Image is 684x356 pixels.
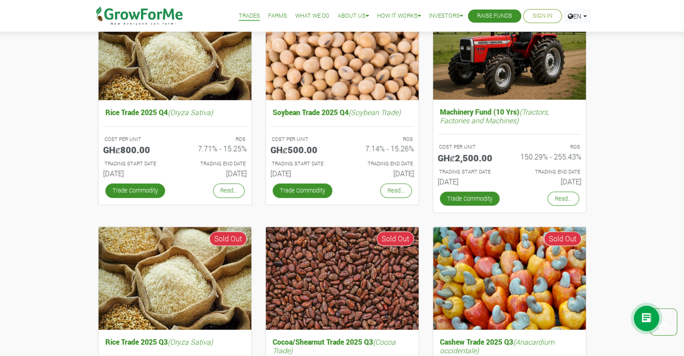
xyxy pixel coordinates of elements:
h5: Rice Trade 2025 Q4 [103,106,247,119]
h6: 7.14% - 15.26% [349,144,414,153]
a: Rice Trade 2025 Q4(Oryza Sativa) COST PER UNIT GHȼ800.00 ROS 7.71% - 15.25% TRADING START DATE [D... [103,106,247,181]
a: Read... [547,192,579,206]
img: growforme image [266,227,419,330]
a: Read... [213,183,245,197]
p: ROS [350,135,413,143]
h6: [DATE] [516,177,581,186]
span: Sold Out [544,231,581,246]
i: (Oryza Sativa) [168,337,213,346]
a: Trade Commodity [105,183,165,197]
h6: [DATE] [270,169,335,178]
p: COST PER UNIT [272,135,334,143]
p: Estimated Trading Start Date [439,168,501,176]
p: ROS [518,143,580,151]
a: Trades [239,11,260,21]
a: Farms [268,11,287,21]
a: What We Do [295,11,330,21]
i: (Soybean Trade) [349,107,401,117]
i: (Oryza Sativa) [168,107,213,117]
h5: Machinery Fund (10 Yrs) [438,105,581,127]
h6: [DATE] [438,177,503,186]
h5: GHȼ800.00 [103,144,168,155]
a: Trade Commodity [273,183,332,197]
h6: 150.29% - 255.43% [516,152,581,161]
p: Estimated Trading Start Date [104,160,167,168]
h6: [DATE] [349,169,414,178]
i: (Anacardium occidentale) [440,337,554,355]
a: Soybean Trade 2025 Q4(Soybean Trade) COST PER UNIT GHȼ500.00 ROS 7.14% - 15.26% TRADING START DAT... [270,106,414,181]
a: Read... [380,183,412,197]
p: COST PER UNIT [104,135,167,143]
i: (Cocoa Trade) [273,337,396,355]
a: Machinery Fund (10 Yrs)(Tractors, Factories and Machines) COST PER UNIT GHȼ2,500.00 ROS 150.29% -... [438,105,581,189]
p: COST PER UNIT [439,143,501,151]
h5: GHȼ2,500.00 [438,152,503,163]
p: Estimated Trading End Date [518,168,580,176]
a: EN [564,9,591,23]
img: growforme image [433,227,586,330]
span: Sold Out [377,231,414,246]
a: Trade Commodity [440,192,500,206]
span: Sold Out [209,231,247,246]
img: growforme image [99,227,251,330]
a: Sign In [533,11,552,21]
p: Estimated Trading End Date [350,160,413,168]
h6: [DATE] [103,169,168,178]
p: ROS [183,135,245,143]
h5: Rice Trade 2025 Q3 [103,335,247,348]
a: Raise Funds [477,11,512,21]
i: (Tractors, Factories and Machines) [440,107,549,125]
p: Estimated Trading End Date [183,160,245,168]
a: Investors [429,11,463,21]
h5: Soybean Trade 2025 Q4 [270,106,414,119]
p: Estimated Trading Start Date [272,160,334,168]
h5: GHȼ500.00 [270,144,335,155]
h6: [DATE] [182,169,247,178]
a: About Us [338,11,369,21]
a: How it Works [377,11,421,21]
h6: 7.71% - 15.25% [182,144,247,153]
